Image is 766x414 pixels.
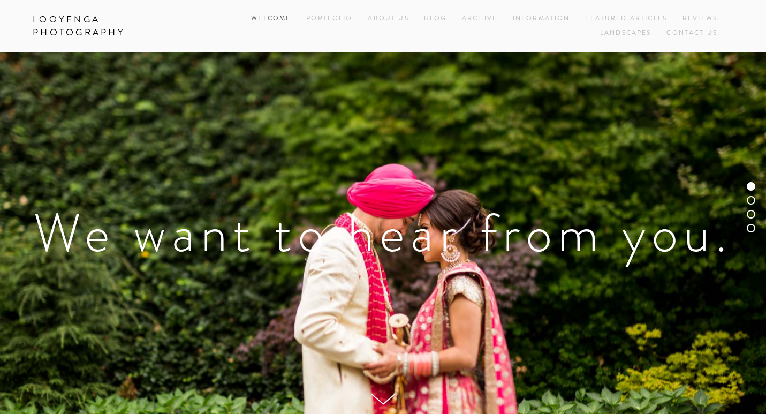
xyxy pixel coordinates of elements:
[25,11,184,42] a: Looyenga Photography
[368,12,408,26] a: About Us
[424,12,446,26] a: Blog
[682,12,717,26] a: Reviews
[585,12,667,26] a: Featured Articles
[666,26,717,41] a: Contact Us
[251,12,291,26] a: Welcome
[306,14,352,23] a: Portfolio
[33,206,733,260] h1: We want to hear from you.
[600,26,651,41] a: Landscapes
[513,14,570,23] a: Information
[462,12,497,26] a: Archive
